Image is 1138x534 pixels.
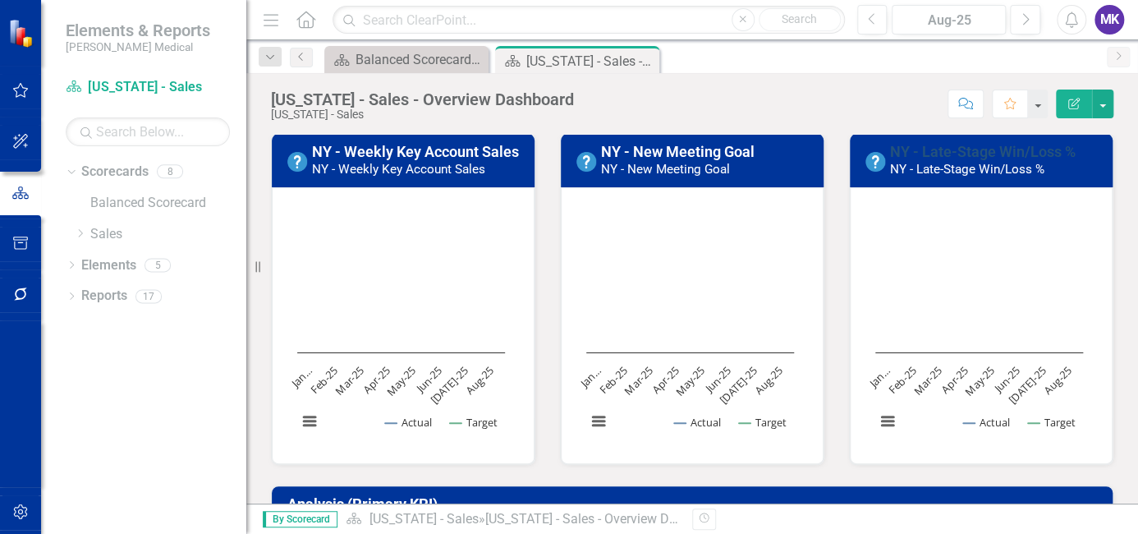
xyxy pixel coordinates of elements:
div: [US_STATE] - Sales - Overview Dashboard [484,511,723,527]
div: [US_STATE] - Sales [271,108,574,121]
a: [US_STATE] - Sales [369,511,478,527]
a: Elements [81,256,136,275]
button: Show Target [1028,415,1076,430]
svg: Interactive chart [867,200,1091,447]
button: Show Actual [385,415,432,430]
small: NY - Weekly Key Account Sales [312,162,485,177]
button: MK [1094,5,1124,35]
button: Show Target [450,415,498,430]
div: 8 [157,165,183,179]
text: Jun-25 [411,363,444,396]
text: Jun-25 [989,363,1022,396]
text: Mar-25 [332,363,366,398]
text: Aug-25 [751,363,786,398]
button: View chart menu, Chart [876,410,899,433]
span: Elements & Reports [66,21,210,40]
div: 5 [145,258,171,272]
a: NY - New Meeting Goal [601,143,755,160]
a: Balanced Scorecard [90,194,246,213]
img: No Information [287,152,307,172]
div: Chart. Highcharts interactive chart. [867,200,1095,447]
button: View chart menu, Chart [298,410,321,433]
text: Jan… [865,363,893,391]
text: Jan… [287,363,315,391]
text: Apr-25 [360,363,392,396]
svg: Interactive chart [578,200,802,447]
img: No Information [865,152,885,172]
a: Balanced Scorecard Welcome Page [328,49,484,70]
a: NY - Weekly Key Account Sales [312,143,519,160]
button: View chart menu, Chart [587,410,610,433]
small: NY - New Meeting Goal [601,162,730,177]
text: Feb-25 [596,363,630,397]
text: [DATE]-25 [1005,363,1049,407]
text: May-25 [961,363,997,398]
text: Apr-25 [938,363,971,396]
a: Sales [90,225,246,244]
button: Show Actual [674,415,721,430]
div: Aug-25 [897,11,1000,30]
text: [DATE]-25 [716,363,759,407]
text: Mar-25 [621,363,655,398]
small: NY - Late-Stage Win/Loss % [890,162,1044,177]
text: Apr-25 [649,363,681,396]
input: Search ClearPoint... [333,6,844,35]
text: Mar-25 [910,363,944,398]
span: Search [782,12,817,25]
div: Chart. Highcharts interactive chart. [578,200,806,447]
div: Balanced Scorecard Welcome Page [356,49,484,70]
img: ClearPoint Strategy [7,18,38,48]
h3: Analysis (Primary KPI) [287,496,1103,513]
text: Aug-25 [462,363,497,398]
small: [PERSON_NAME] Medical [66,40,210,53]
text: May-25 [383,363,419,398]
div: [US_STATE] - Sales - Overview Dashboard [271,90,574,108]
text: Aug-25 [1040,363,1075,398]
text: May-25 [672,363,708,398]
a: NY - Late-Stage Win/Loss % [890,143,1076,160]
span: By Scorecard [263,511,337,527]
a: Scorecards [81,163,149,182]
text: [DATE]-25 [427,363,470,407]
button: Show Actual [963,415,1010,430]
div: [US_STATE] - Sales - Overview Dashboard [526,51,655,71]
text: Jan… [576,363,604,391]
a: [US_STATE] - Sales [66,78,230,97]
input: Search Below... [66,117,230,146]
div: Chart. Highcharts interactive chart. [289,200,517,447]
text: Feb-25 [885,363,919,397]
svg: Interactive chart [289,200,513,447]
a: Reports [81,287,127,306]
text: Feb-25 [307,363,341,397]
div: » [346,510,680,529]
button: Search [759,8,841,31]
img: No Information [576,152,596,172]
text: Jun-25 [700,363,733,396]
button: Show Target [739,415,787,430]
div: 17 [135,289,162,303]
button: Aug-25 [892,5,1006,35]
